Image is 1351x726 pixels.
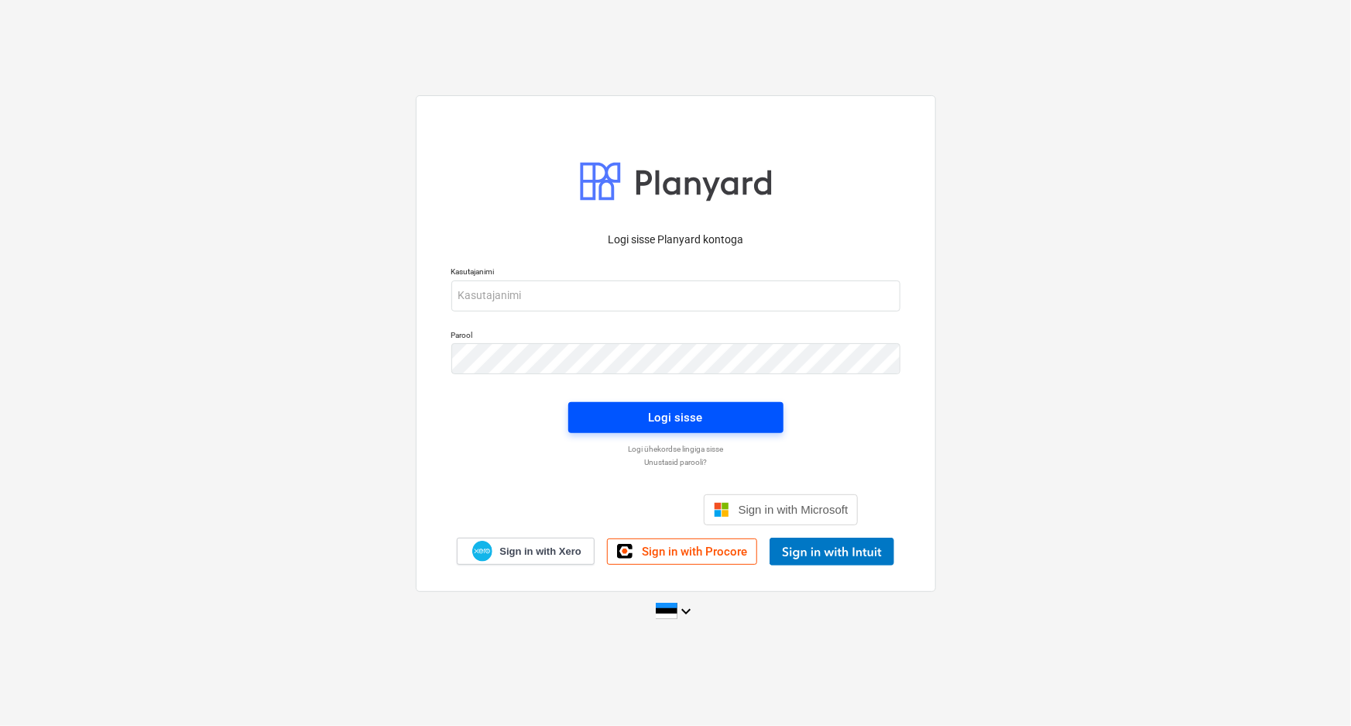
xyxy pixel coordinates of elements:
[457,538,595,565] a: Sign in with Xero
[607,538,757,565] a: Sign in with Procore
[444,457,908,467] a: Unustasid parooli?
[451,267,900,280] p: Kasutajanimi
[451,330,900,343] p: Parool
[714,502,729,518] img: Microsoft logo
[568,402,784,433] button: Logi sisse
[677,602,696,621] i: keyboard_arrow_down
[451,280,900,311] input: Kasutajanimi
[451,232,900,248] p: Logi sisse Planyard kontoga
[485,493,699,527] iframe: Sisselogimine Google'i nupu abil
[739,503,849,516] span: Sign in with Microsoft
[649,408,703,428] div: Logi sisse
[472,541,492,562] img: Xero logo
[642,545,747,559] span: Sign in with Procore
[444,444,908,454] a: Logi ühekordse lingiga sisse
[499,545,581,559] span: Sign in with Xero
